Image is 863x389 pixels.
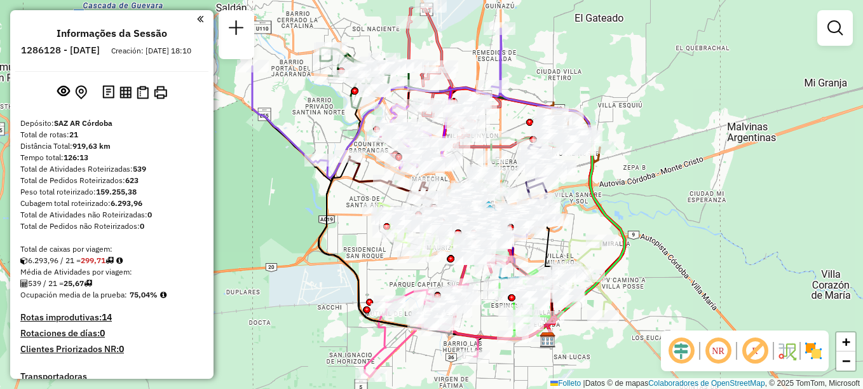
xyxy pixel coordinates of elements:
[100,83,117,102] button: Logs desbloquear sessão
[20,344,203,355] h4: Clientes Priorizados NR:
[777,341,797,361] img: Fluxo de ruas
[540,332,556,348] img: SAZ AR Cordoba
[583,379,585,388] span: |
[842,353,850,369] span: −
[130,290,158,299] strong: 75,04%
[740,336,770,366] span: Exibir rótulo
[20,118,203,129] div: Depósito:
[836,332,855,351] a: Acercar
[54,118,112,128] strong: SAZ AR Córdoba
[648,379,764,388] a: Colaboradores de OpenStreetMap
[20,257,28,264] i: Cubagem total roteirizado
[117,83,134,100] button: Visualizar relatório de Roteirização
[64,278,84,288] strong: 25,67
[20,280,28,287] i: Total de Atividades
[116,257,123,264] i: Meta Caixas/viagem: 325,98 Diferença: -26,27
[119,343,124,355] strong: 0
[20,163,203,175] div: Total de Atividades Roteirizadas:
[100,327,105,339] strong: 0
[21,44,100,56] h6: 1286128 - [DATE]
[20,140,203,152] div: Distância Total:
[106,45,196,57] div: Creación: [DATE] 18:10
[125,175,139,185] strong: 623
[20,266,203,278] div: Média de Atividades por viagem:
[69,130,78,139] strong: 21
[20,209,203,221] div: Total de Atividades não Roteirizadas:
[666,336,697,366] span: Ocultar deslocamento
[160,291,166,299] em: Média calculada utilizando a maior ocupação (%Peso ou %Cubagem) de cada rota da sessão. Rotas cro...
[20,290,127,299] span: Ocupación media de la prueba:
[20,175,203,186] div: Total de Pedidos Roteirizados:
[55,82,72,102] button: Exibir sessão original
[836,351,855,371] a: Alejar
[20,186,203,198] div: Peso total roteirizado:
[84,280,92,287] i: Total de rotas
[20,312,203,323] h4: Rotas improdutivas:
[28,278,84,288] font: 539 / 21 =
[133,164,146,174] strong: 539
[803,341,824,361] img: Exibir/Ocultar setores
[20,328,203,339] h4: Rotaciones de días:
[20,129,203,140] div: Total de rotas:
[480,200,497,217] img: UDC Cordoba
[111,198,142,208] strong: 6.293,96
[224,15,249,44] a: Nova sessão e pesquisa
[72,83,90,102] button: Centralizar mapa no depósito ou ponto de apoio
[20,152,203,163] div: Tempo total:
[197,11,203,26] a: Clique aqui para minimizar o painel
[547,378,863,389] div: Datos © de mapas , © 2025 TomTom, Microsoft
[96,187,137,196] strong: 159.255,38
[20,221,203,232] div: Total de Pedidos não Roteirizados:
[842,334,850,350] span: +
[57,27,167,39] h4: Informações da Sessão
[134,83,151,102] button: Visualizar Romaneio
[20,243,203,255] div: Total de caixas por viagem:
[20,198,203,209] div: Cubagem total roteirizado:
[703,336,733,366] span: Ocultar NR
[102,311,112,323] strong: 14
[550,379,581,388] a: Folleto
[151,83,170,102] button: Imprimir Rotas
[20,371,203,382] h4: Transportadoras
[105,257,114,264] i: Total de rotas
[822,15,848,41] a: Exibir filtros
[28,256,105,265] font: 6.293,96 / 21 =
[64,153,88,162] strong: 126:13
[81,256,105,265] strong: 299,71
[147,210,152,219] strong: 0
[140,221,144,231] strong: 0
[72,141,111,151] strong: 919,63 km
[482,204,498,221] img: UDC - Córdoba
